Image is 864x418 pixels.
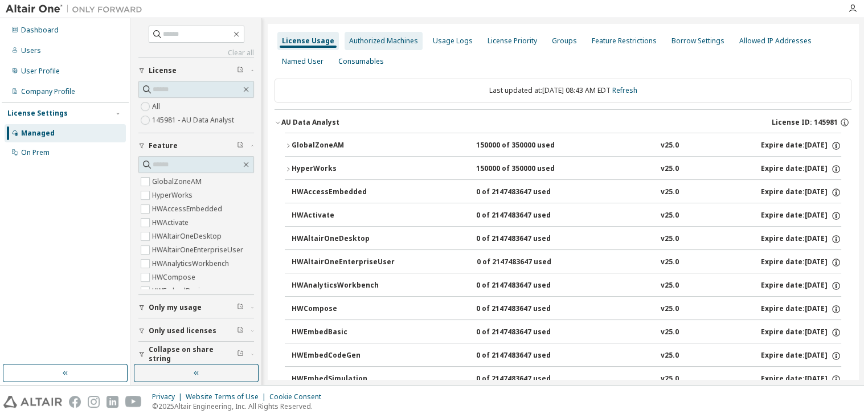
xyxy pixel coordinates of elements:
[761,187,841,198] div: Expire date: [DATE]
[152,392,186,401] div: Privacy
[285,133,841,158] button: GlobalZoneAM150000 of 350000 usedv25.0Expire date:[DATE]
[671,36,724,46] div: Borrow Settings
[149,141,178,150] span: Feature
[292,367,841,392] button: HWEmbedSimulation0 of 2147483647 usedv25.0Expire date:[DATE]
[107,396,118,408] img: linkedin.svg
[772,118,838,127] span: License ID: 145981
[152,243,245,257] label: HWAltairOneEnterpriseUser
[661,141,679,151] div: v25.0
[761,304,841,314] div: Expire date: [DATE]
[152,202,224,216] label: HWAccessEmbedded
[149,345,237,363] span: Collapse on share string
[138,318,254,343] button: Only used licenses
[476,141,579,151] div: 150000 of 350000 used
[152,113,236,127] label: 145981 - AU Data Analyst
[149,66,177,75] span: License
[69,396,81,408] img: facebook.svg
[292,211,394,221] div: HWActivate
[149,303,202,312] span: Only my usage
[21,67,60,76] div: User Profile
[138,58,254,83] button: License
[292,343,841,368] button: HWEmbedCodeGen0 of 2147483647 usedv25.0Expire date:[DATE]
[7,109,68,118] div: License Settings
[349,36,418,46] div: Authorized Machines
[761,257,841,268] div: Expire date: [DATE]
[739,36,812,46] div: Allowed IP Addresses
[761,351,841,361] div: Expire date: [DATE]
[661,351,679,361] div: v25.0
[237,350,244,359] span: Clear filter
[3,396,62,408] img: altair_logo.svg
[292,281,394,291] div: HWAnalyticsWorkbench
[125,396,142,408] img: youtube.svg
[21,129,55,138] div: Managed
[292,180,841,205] button: HWAccessEmbedded0 of 2147483647 usedv25.0Expire date:[DATE]
[282,57,324,66] div: Named User
[152,257,231,271] label: HWAnalyticsWorkbench
[476,164,579,174] div: 150000 of 350000 used
[476,281,579,291] div: 0 of 2147483647 used
[661,304,679,314] div: v25.0
[292,250,841,275] button: HWAltairOneEnterpriseUser0 of 2147483647 usedv25.0Expire date:[DATE]
[292,374,394,384] div: HWEmbedSimulation
[152,401,328,411] p: © 2025 Altair Engineering, Inc. All Rights Reserved.
[275,110,851,135] button: AU Data AnalystLicense ID: 145981
[138,48,254,58] a: Clear all
[761,281,841,291] div: Expire date: [DATE]
[612,85,637,95] a: Refresh
[661,211,679,221] div: v25.0
[21,46,41,55] div: Users
[138,133,254,158] button: Feature
[152,284,206,298] label: HWEmbedBasic
[281,118,339,127] div: AU Data Analyst
[292,164,394,174] div: HyperWorks
[761,327,841,338] div: Expire date: [DATE]
[661,281,679,291] div: v25.0
[761,141,841,151] div: Expire date: [DATE]
[292,141,394,151] div: GlobalZoneAM
[476,304,579,314] div: 0 of 2147483647 used
[292,203,841,228] button: HWActivate0 of 2147483647 usedv25.0Expire date:[DATE]
[292,320,841,345] button: HWEmbedBasic0 of 2147483647 usedv25.0Expire date:[DATE]
[592,36,657,46] div: Feature Restrictions
[476,351,579,361] div: 0 of 2147483647 used
[237,141,244,150] span: Clear filter
[292,297,841,322] button: HWCompose0 of 2147483647 usedv25.0Expire date:[DATE]
[292,234,394,244] div: HWAltairOneDesktop
[476,234,579,244] div: 0 of 2147483647 used
[292,187,394,198] div: HWAccessEmbedded
[152,271,198,284] label: HWCompose
[661,164,679,174] div: v25.0
[292,327,394,338] div: HWEmbedBasic
[237,303,244,312] span: Clear filter
[88,396,100,408] img: instagram.svg
[552,36,577,46] div: Groups
[186,392,269,401] div: Website Terms of Use
[149,326,216,335] span: Only used licenses
[237,326,244,335] span: Clear filter
[761,234,841,244] div: Expire date: [DATE]
[285,157,841,182] button: HyperWorks150000 of 350000 usedv25.0Expire date:[DATE]
[476,327,579,338] div: 0 of 2147483647 used
[292,351,394,361] div: HWEmbedCodeGen
[152,100,162,113] label: All
[6,3,148,15] img: Altair One
[761,374,841,384] div: Expire date: [DATE]
[661,327,679,338] div: v25.0
[275,79,851,103] div: Last updated at: [DATE] 08:43 AM EDT
[476,187,579,198] div: 0 of 2147483647 used
[433,36,473,46] div: Usage Logs
[21,26,59,35] div: Dashboard
[138,295,254,320] button: Only my usage
[292,273,841,298] button: HWAnalyticsWorkbench0 of 2147483647 usedv25.0Expire date:[DATE]
[476,211,579,221] div: 0 of 2147483647 used
[476,374,579,384] div: 0 of 2147483647 used
[761,211,841,221] div: Expire date: [DATE]
[661,234,679,244] div: v25.0
[477,257,579,268] div: 0 of 2147483647 used
[292,304,394,314] div: HWCompose
[152,175,204,188] label: GlobalZoneAM
[152,216,191,230] label: HWActivate
[152,188,195,202] label: HyperWorks
[21,148,50,157] div: On Prem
